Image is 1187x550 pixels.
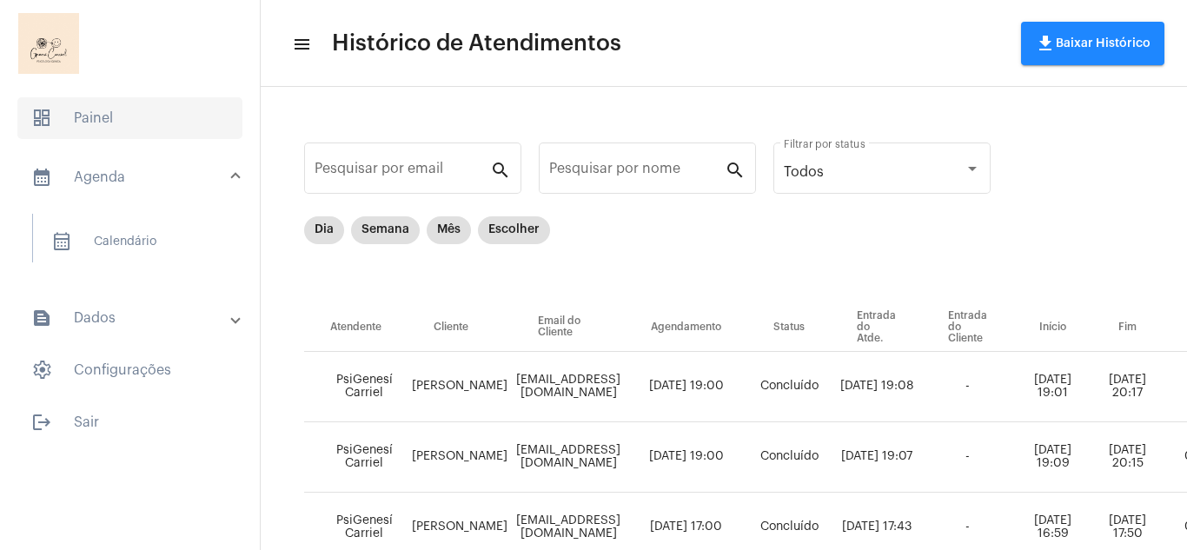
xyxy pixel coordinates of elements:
[1092,422,1163,493] td: [DATE] 20:15
[10,297,260,339] mat-expansion-panel-header: sidenav iconDados
[922,422,1013,493] td: -
[1021,22,1164,65] button: Baixar Histórico
[304,422,408,493] td: PsiGenesí Carriel
[31,167,52,188] mat-icon: sidenav icon
[512,422,625,493] td: [EMAIL_ADDRESS][DOMAIN_NAME]
[17,97,242,139] span: Painel
[10,205,260,287] div: sidenav iconAgenda
[478,216,550,244] mat-chip: Escolher
[315,164,490,180] input: Pesquisar por email
[351,216,420,244] mat-chip: Semana
[625,303,747,352] th: Agendamento
[1035,33,1056,54] mat-icon: file_download
[51,231,72,252] span: sidenav icon
[31,412,52,433] mat-icon: sidenav icon
[1035,37,1151,50] span: Baixar Histórico
[512,352,625,422] td: [EMAIL_ADDRESS][DOMAIN_NAME]
[1092,352,1163,422] td: [DATE] 20:17
[31,167,232,188] mat-panel-title: Agenda
[831,303,922,352] th: Entrada do Atde.
[1013,422,1092,493] td: [DATE] 19:09
[332,30,621,57] span: Histórico de Atendimentos
[408,352,512,422] td: [PERSON_NAME]
[37,221,221,262] span: Calendário
[408,422,512,493] td: [PERSON_NAME]
[747,303,831,352] th: Status
[747,352,831,422] td: Concluído
[725,159,746,180] mat-icon: search
[427,216,471,244] mat-chip: Mês
[747,422,831,493] td: Concluído
[408,303,512,352] th: Cliente
[304,216,344,244] mat-chip: Dia
[31,360,52,381] span: sidenav icon
[512,303,625,352] th: Email do Cliente
[14,9,83,78] img: 6b7a58c8-ea08-a5ff-33c7-585ca8acd23f.png
[1013,352,1092,422] td: [DATE] 19:01
[625,422,747,493] td: [DATE] 19:00
[10,149,260,205] mat-expansion-panel-header: sidenav iconAgenda
[304,352,408,422] td: PsiGenesí Carriel
[831,422,922,493] td: [DATE] 19:07
[1013,303,1092,352] th: Início
[292,34,309,55] mat-icon: sidenav icon
[1092,303,1163,352] th: Fim
[831,352,922,422] td: [DATE] 19:08
[490,159,511,180] mat-icon: search
[31,108,52,129] span: sidenav icon
[625,352,747,422] td: [DATE] 19:00
[304,303,408,352] th: Atendente
[922,303,1013,352] th: Entrada do Cliente
[549,164,725,180] input: Pesquisar por nome
[31,308,232,328] mat-panel-title: Dados
[784,165,824,179] span: Todos
[31,308,52,328] mat-icon: sidenav icon
[17,401,242,443] span: Sair
[922,352,1013,422] td: -
[17,349,242,391] span: Configurações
